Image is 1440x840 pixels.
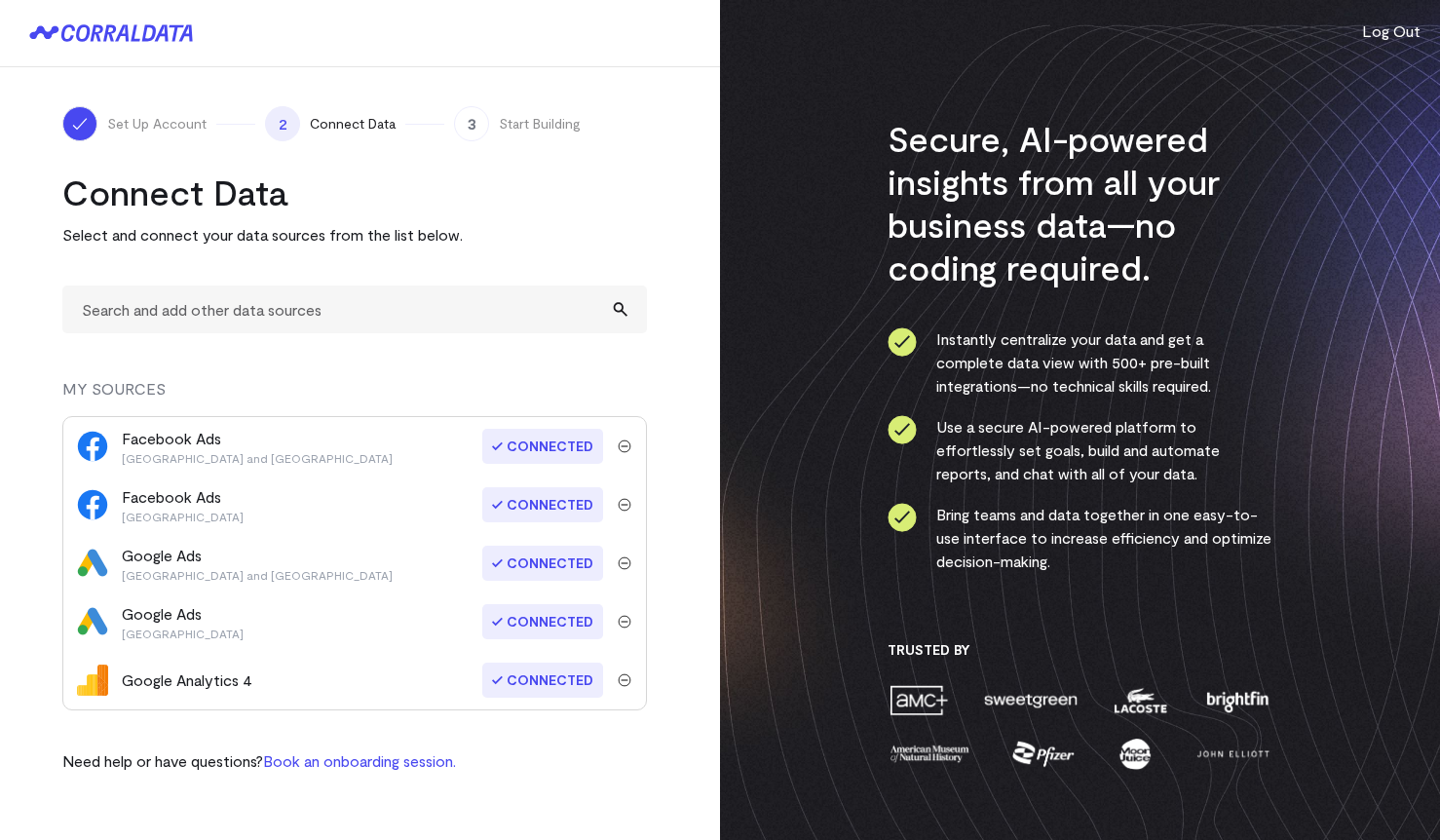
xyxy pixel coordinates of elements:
[1194,737,1272,771] img: john-elliott-25751c40.png
[618,615,631,629] img: trash-40e54a27.svg
[618,439,631,453] img: trash-40e54a27.svg
[499,114,581,134] span: Start Building
[888,737,971,771] img: amnh-5afada46.png
[77,431,108,462] img: facebook_ads-56946ca1.svg
[482,604,603,639] span: Connected
[310,114,396,134] span: Connect Data
[618,673,631,687] img: trash-40e54a27.svg
[618,498,631,512] img: trash-40e54a27.svg
[482,663,603,698] span: Connected
[1112,683,1169,717] img: lacoste-7a6b0538.png
[1116,737,1155,771] img: moon-juice-c312e729.png
[77,489,108,520] img: facebook_ads-56946ca1.svg
[454,106,489,141] span: 3
[1202,683,1272,717] img: brightfin-a251e171.png
[122,602,244,641] div: Google Ads
[888,415,1272,485] li: Use a secure AI-powered platform to effortlessly set goals, build and automate reports, and chat ...
[62,171,647,213] h2: Connect Data
[77,665,108,696] img: google_analytics_4-4ee20295.svg
[263,751,456,770] a: Book an onboarding session.
[888,327,917,357] img: ico-check-circle-4b19435c.svg
[122,427,393,466] div: Facebook Ads
[122,485,244,524] div: Facebook Ads
[482,487,603,522] span: Connected
[888,503,1272,573] li: Bring teams and data together in one easy-to-use interface to increase efficiency and optimize de...
[77,606,108,637] img: google_ads-c8121f33.png
[62,377,647,416] div: MY SOURCES
[122,567,393,583] p: [GEOGRAPHIC_DATA] and [GEOGRAPHIC_DATA]
[982,683,1080,717] img: sweetgreen-1d1fb32c.png
[888,683,950,717] img: amc-0b11a8f1.png
[482,429,603,464] span: Connected
[62,223,647,247] p: Select and connect your data sources from the list below.
[265,106,300,141] span: 2
[888,503,917,532] img: ico-check-circle-4b19435c.svg
[888,327,1272,398] li: Instantly centralize your data and get a complete data view with 500+ pre-built integrations—no t...
[888,117,1272,288] h3: Secure, AI-powered insights from all your business data—no coding required.
[107,114,207,134] span: Set Up Account
[62,749,456,773] p: Need help or have questions?
[70,114,90,134] img: ico-check-white-5ff98cb1.svg
[1362,19,1421,43] button: Log Out
[62,286,647,333] input: Search and add other data sources
[122,450,393,466] p: [GEOGRAPHIC_DATA] and [GEOGRAPHIC_DATA]
[122,668,252,692] div: Google Analytics 4
[888,415,917,444] img: ico-check-circle-4b19435c.svg
[122,544,393,583] div: Google Ads
[1010,737,1078,771] img: pfizer-e137f5fc.png
[77,548,108,579] img: google_ads-c8121f33.png
[122,509,244,524] p: [GEOGRAPHIC_DATA]
[122,626,244,641] p: [GEOGRAPHIC_DATA]
[618,556,631,570] img: trash-40e54a27.svg
[482,546,603,581] span: Connected
[888,641,1272,659] h3: Trusted By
